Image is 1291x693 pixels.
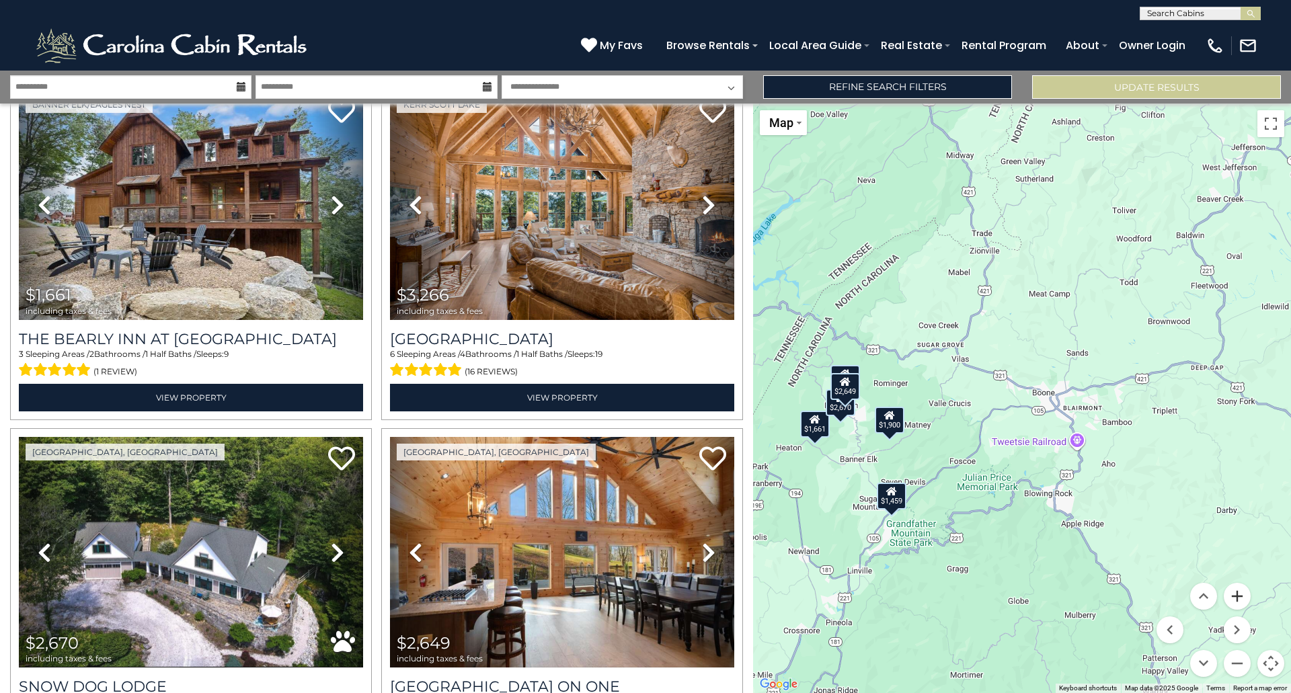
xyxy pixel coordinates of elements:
div: $1,459 [877,483,906,509]
span: $2,670 [26,633,79,653]
span: My Favs [600,37,643,54]
h3: The Bearly Inn at Eagles Nest [19,330,363,348]
span: $2,649 [397,633,451,653]
a: View Property [390,384,734,411]
a: [GEOGRAPHIC_DATA] [390,330,734,348]
button: Update Results [1032,75,1281,99]
span: including taxes & fees [397,307,483,315]
span: $3,266 [397,285,449,304]
div: $2,649 [830,373,860,400]
span: including taxes & fees [26,654,112,663]
img: Google [756,676,801,693]
img: phone-regular-white.png [1206,36,1224,55]
button: Map camera controls [1257,650,1284,677]
span: (16 reviews) [465,363,518,380]
span: Map data ©2025 Google [1125,684,1198,692]
img: thumbnail_163275111.png [19,437,363,667]
a: Browse Rentals [660,34,756,57]
img: thumbnail_167078144.jpeg [19,89,363,320]
span: including taxes & fees [26,307,112,315]
button: Keyboard shortcuts [1059,684,1117,693]
span: 1 Half Baths / [145,349,196,359]
img: thumbnail_165402203.jpeg [390,437,734,667]
div: $2,670 [826,389,855,416]
span: $1,661 [26,285,71,304]
a: [GEOGRAPHIC_DATA], [GEOGRAPHIC_DATA] [26,444,225,460]
span: 2 [89,349,94,359]
button: Move right [1224,616,1251,643]
span: including taxes & fees [397,654,483,663]
a: Terms (opens in new tab) [1206,684,1225,692]
div: Sleeping Areas / Bathrooms / Sleeps: [19,348,363,380]
div: $2,398 [830,365,860,392]
button: Toggle fullscreen view [1257,110,1284,137]
a: [GEOGRAPHIC_DATA], [GEOGRAPHIC_DATA] [397,444,596,460]
div: $1,661 [800,411,830,438]
span: 4 [460,349,465,359]
span: 1 Half Baths / [516,349,568,359]
a: Add to favorites [328,445,355,474]
span: Map [769,116,793,130]
div: $1,900 [875,406,904,433]
span: 3 [19,349,24,359]
button: Move down [1190,650,1217,677]
span: (1 review) [93,363,137,380]
a: Owner Login [1112,34,1192,57]
a: Local Area Guide [762,34,868,57]
a: My Favs [581,37,646,54]
h3: Lake Haven Lodge [390,330,734,348]
a: Kerr Scott Lake [397,96,487,113]
span: 6 [390,349,395,359]
button: Move left [1157,616,1183,643]
button: Zoom out [1224,650,1251,677]
a: About [1059,34,1106,57]
div: Sleeping Areas / Bathrooms / Sleeps: [390,348,734,380]
button: Zoom in [1224,583,1251,610]
a: Rental Program [955,34,1053,57]
img: thumbnail_163277924.jpeg [390,89,734,320]
a: Report a map error [1233,684,1287,692]
a: Real Estate [874,34,949,57]
a: Add to favorites [699,445,726,474]
a: Open this area in Google Maps (opens a new window) [756,676,801,693]
a: The Bearly Inn at [GEOGRAPHIC_DATA] [19,330,363,348]
span: 19 [595,349,602,359]
button: Change map style [760,110,807,135]
a: Add to favorites [699,97,726,126]
a: Banner Elk/Eagles Nest [26,96,153,113]
span: 9 [224,349,229,359]
button: Move up [1190,583,1217,610]
img: mail-regular-white.png [1239,36,1257,55]
a: Add to favorites [328,97,355,126]
img: White-1-2.png [34,26,313,66]
a: View Property [19,384,363,411]
a: Refine Search Filters [763,75,1012,99]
